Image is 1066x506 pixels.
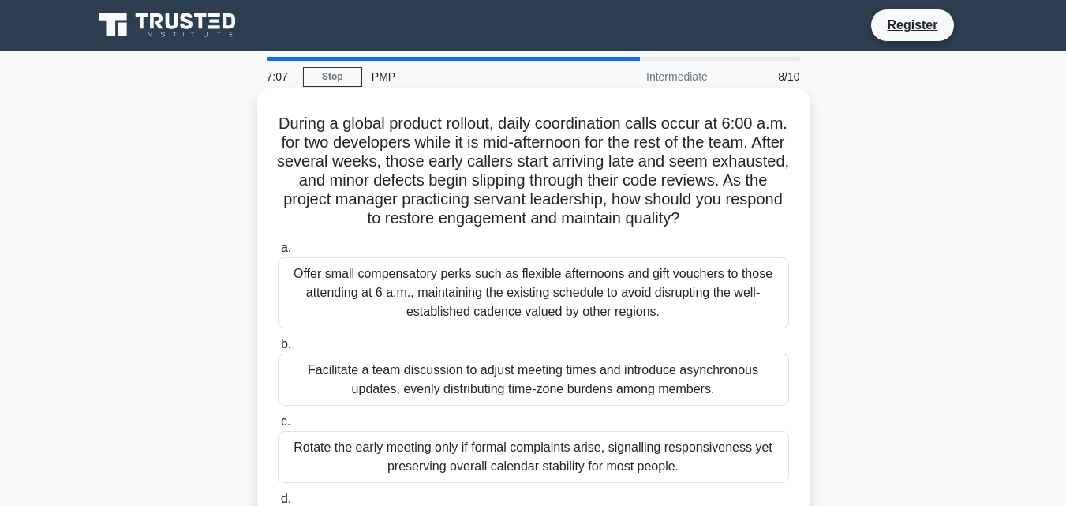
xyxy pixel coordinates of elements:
[278,257,789,328] div: Offer small compensatory perks such as flexible afternoons and gift vouchers to those attending a...
[362,61,579,92] div: PMP
[276,114,791,229] h5: During a global product rollout, daily coordination calls occur at 6:00 a.m. for two developers w...
[281,492,291,505] span: d.
[717,61,810,92] div: 8/10
[281,241,291,254] span: a.
[579,61,717,92] div: Intermediate
[303,67,362,87] a: Stop
[281,337,291,350] span: b.
[257,61,303,92] div: 7:07
[278,431,789,483] div: Rotate the early meeting only if formal complaints arise, signalling responsiveness yet preservin...
[281,414,290,428] span: c.
[278,354,789,406] div: Facilitate a team discussion to adjust meeting times and introduce asynchronous updates, evenly d...
[877,15,947,35] a: Register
